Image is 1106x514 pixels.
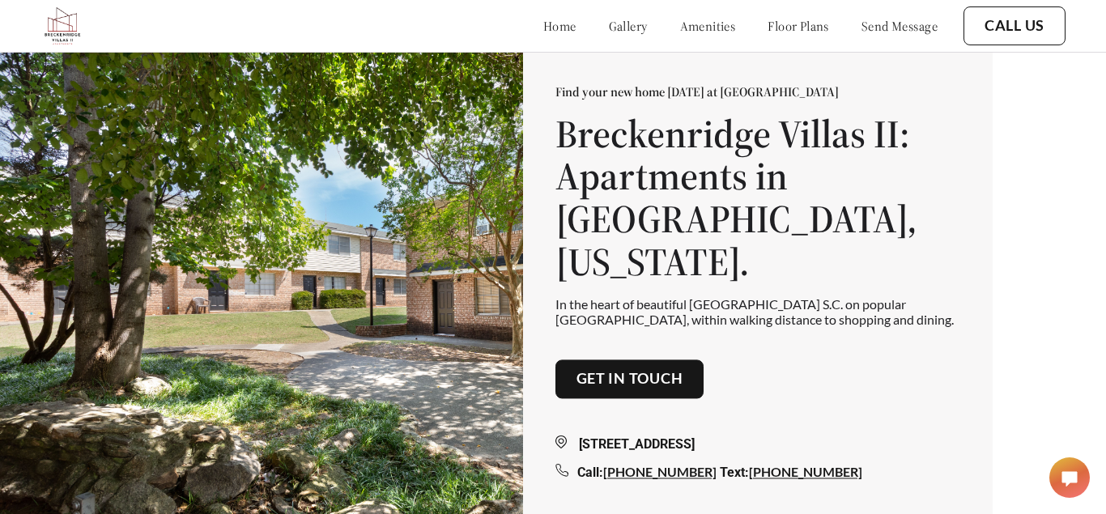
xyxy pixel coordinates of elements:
[555,435,960,454] div: [STREET_ADDRESS]
[555,360,704,399] button: Get in touch
[963,6,1066,45] button: Call Us
[985,17,1044,35] a: Call Us
[576,371,683,389] a: Get in touch
[555,83,960,100] p: Find your new home [DATE] at [GEOGRAPHIC_DATA]
[40,4,84,48] img: bv2_logo.png
[680,18,736,34] a: amenities
[543,18,576,34] a: home
[555,113,960,283] h1: Breckenridge Villas II: Apartments in [GEOGRAPHIC_DATA], [US_STATE].
[609,18,648,34] a: gallery
[861,18,938,34] a: send message
[720,465,749,480] span: Text:
[749,464,862,479] a: [PHONE_NUMBER]
[555,296,960,327] p: In the heart of beautiful [GEOGRAPHIC_DATA] S.C. on popular [GEOGRAPHIC_DATA], within walking dis...
[577,465,603,480] span: Call:
[603,464,717,479] a: [PHONE_NUMBER]
[768,18,829,34] a: floor plans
